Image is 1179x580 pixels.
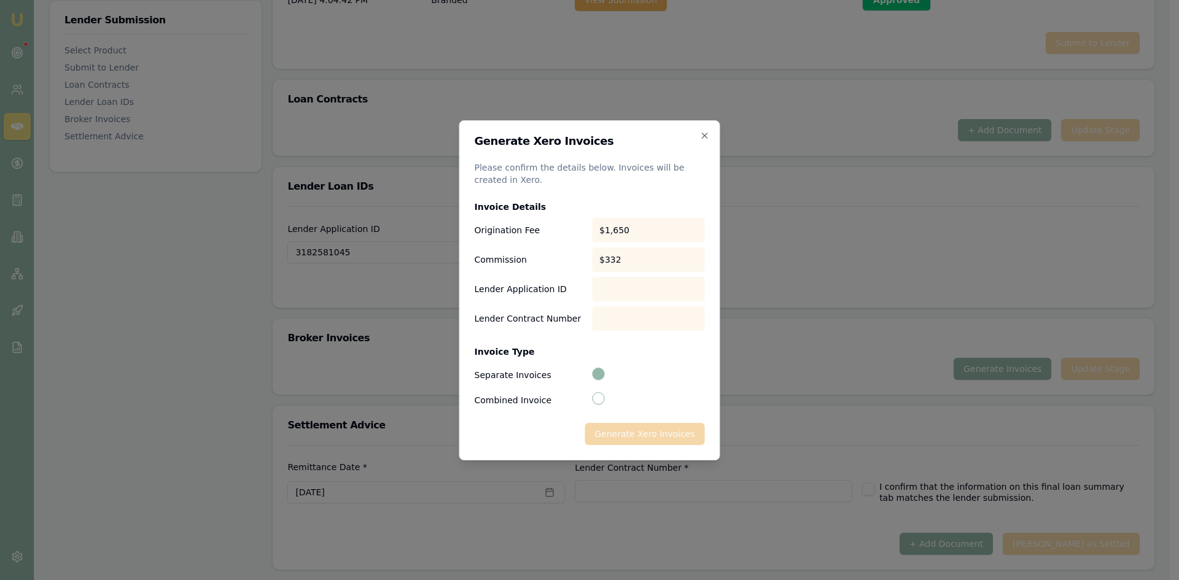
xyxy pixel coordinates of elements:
[475,224,588,236] span: Origination Fee
[475,312,588,325] span: Lender Contract Number
[475,371,590,379] label: Separate Invoices
[475,161,705,186] p: Please confirm the details below. Invoices will be created in Xero.
[592,247,705,272] div: $332
[592,218,705,242] div: $1,650
[475,346,588,358] span: Invoice Type
[475,136,705,147] h2: Generate Xero Invoices
[475,396,590,404] label: Combined Invoice
[475,201,588,213] span: Invoice Details
[475,283,588,295] span: Lender Application ID
[475,253,588,266] span: Commission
